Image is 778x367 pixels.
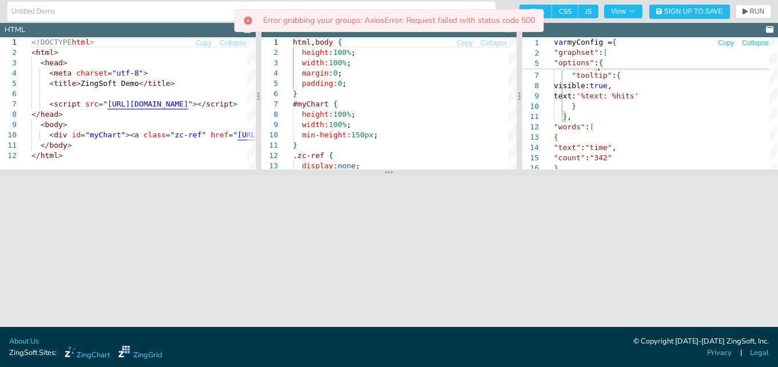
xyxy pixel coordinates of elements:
[49,100,54,108] span: <
[649,5,730,19] button: Sign Up to Save
[41,58,45,67] span: <
[81,131,85,139] span: =
[328,151,333,160] span: {
[9,336,39,347] a: About Us
[261,99,278,109] div: 7
[63,120,68,129] span: >
[527,25,534,35] div: JS
[148,79,170,88] span: title
[237,131,318,139] span: [URL][DOMAIN_NAME]
[554,92,576,100] span: text:
[742,40,769,46] span: Collapse
[301,161,338,170] span: display:
[301,79,338,88] span: padding:
[261,109,278,120] div: 8
[261,120,278,130] div: 9
[599,58,604,67] span: {
[41,110,58,119] span: head
[76,79,81,88] span: >
[261,68,278,78] div: 4
[342,79,347,88] span: ;
[108,100,188,108] span: [URL][DOMAIN_NAME]
[193,100,206,108] span: ></
[457,38,474,49] button: Copy
[63,58,68,67] span: >
[54,79,76,88] span: title
[5,25,25,35] div: HTML
[188,100,193,108] span: "
[522,132,539,143] div: 13
[261,89,278,99] div: 6
[338,69,342,77] span: ;
[293,100,329,108] span: #myChart
[170,131,207,139] span: "zc-ref"
[31,110,41,119] span: </
[741,38,769,49] button: Collapse
[45,120,62,129] span: body
[49,131,54,139] span: <
[261,130,278,140] div: 10
[134,131,139,139] span: a
[717,38,735,49] button: Copy
[633,336,769,348] div: © Copyright [DATE]-[DATE] ZingSoft, Inc.
[522,153,539,163] div: 15
[457,40,473,46] span: Copy
[72,131,81,139] span: id
[233,100,237,108] span: >
[68,141,72,149] span: >
[333,48,351,57] span: 100%
[98,100,103,108] span: =
[220,40,247,46] span: Collapse
[590,123,594,131] span: [
[581,143,585,152] span: :
[58,151,63,160] span: >
[522,112,539,122] div: 11
[9,348,57,358] span: ZingSoft Sites:
[522,91,539,101] div: 9
[585,153,590,162] span: :
[49,69,54,77] span: <
[347,120,351,129] span: ;
[54,69,72,77] span: meta
[311,38,315,46] span: ,
[522,143,539,153] div: 14
[31,151,41,160] span: </
[554,123,585,131] span: "words"
[578,5,598,18] span: JS
[611,8,636,15] span: View
[612,71,617,80] span: :
[219,38,247,49] button: Collapse
[144,69,148,77] span: >
[522,101,539,112] div: 10
[170,79,175,88] span: >
[333,69,338,77] span: 0
[103,100,108,108] span: "
[481,38,509,49] button: Collapse
[522,122,539,132] div: 12
[112,69,144,77] span: "utf-8"
[49,141,67,149] span: body
[522,48,539,58] span: 2
[65,346,110,361] a: ZingChart
[261,58,278,68] div: 3
[522,58,539,69] span: 5
[196,40,212,46] span: Copy
[45,58,62,67] span: head
[261,161,278,171] div: 13
[554,153,585,162] span: "count"
[554,133,558,141] span: {
[31,38,72,46] span: <!DOCTYPE
[108,69,112,77] span: =
[554,81,590,90] span: visible:
[604,5,642,18] button: View
[522,163,539,173] div: 16
[338,161,355,170] span: none
[328,58,346,67] span: 100%
[554,58,594,67] span: "options"
[374,131,378,139] span: ;
[293,89,297,98] span: }
[263,17,535,25] p: Error grabbing your groups: AxiosError: Request failed with status code 500
[750,348,769,358] a: Legal
[261,48,278,58] div: 2
[85,100,98,108] span: src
